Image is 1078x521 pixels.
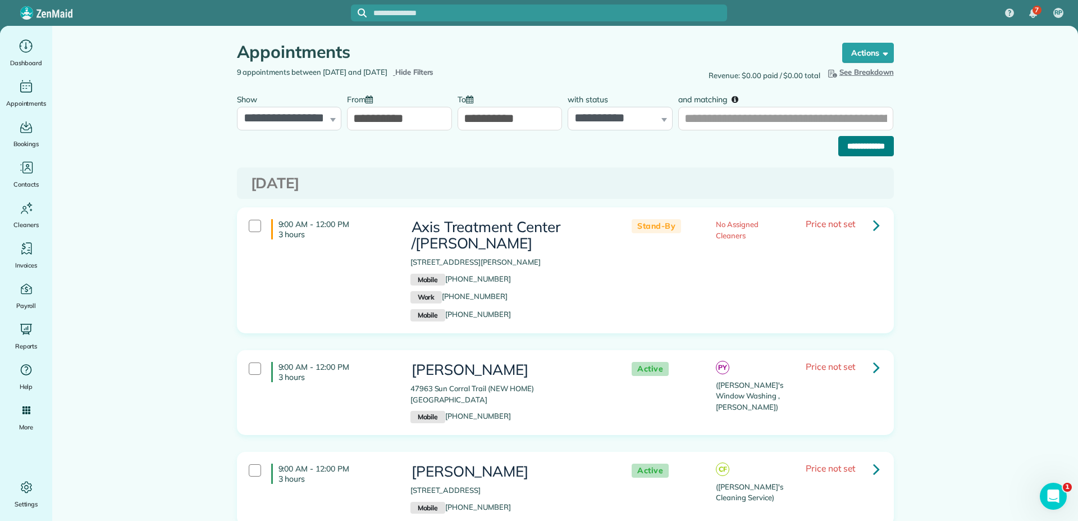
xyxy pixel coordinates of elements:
h4: 9:00 AM - 12:00 PM [271,464,394,484]
p: 3 hours [278,229,394,239]
span: Price not set [806,361,855,372]
span: Help [20,381,33,392]
span: 7 [1035,6,1039,15]
span: PY [716,361,729,374]
span: Payroll [16,300,36,311]
span: No Assigned Cleaners [716,220,759,240]
span: Bookings [13,138,39,149]
a: Mobile[PHONE_NUMBER] [410,411,511,420]
a: Help [4,361,48,392]
span: Settings [15,499,38,510]
h3: Axis Treatment Center /[PERSON_NAME] [410,219,609,251]
a: Settings [4,478,48,510]
h3: [PERSON_NAME] [410,464,609,480]
a: Contacts [4,158,48,190]
span: Appointments [6,98,47,109]
span: Reports [15,341,38,352]
span: Invoices [15,260,38,271]
a: Work[PHONE_NUMBER] [410,292,508,301]
p: 3 hours [278,372,394,382]
button: Focus search [351,8,367,17]
small: Mobile [410,309,445,321]
a: Dashboard [4,37,48,69]
button: Actions [842,43,894,63]
span: Revenue: $0.00 paid / $0.00 total [709,70,820,81]
label: and matching [678,88,746,109]
div: 7 unread notifications [1021,1,1045,26]
small: Mobile [410,502,445,514]
span: Price not set [806,218,855,229]
p: [STREET_ADDRESS] [410,485,609,496]
span: Contacts [13,179,39,190]
small: Mobile [410,411,445,423]
a: Appointments [4,78,48,109]
a: Invoices [4,239,48,271]
iframe: Intercom live chat [1040,483,1067,510]
span: Cleaners [13,219,39,230]
p: [STREET_ADDRESS][PERSON_NAME] [410,257,609,268]
span: Active [632,464,669,478]
span: Active [632,362,669,376]
p: 3 hours [278,474,394,484]
h1: Appointments [237,43,821,61]
small: Mobile [410,274,445,286]
span: Dashboard [10,57,42,69]
h3: [DATE] [251,175,880,192]
a: Bookings [4,118,48,149]
a: Hide Filters [393,67,434,76]
label: From [347,88,378,109]
small: Work [410,291,442,303]
span: More [19,422,33,433]
div: 9 appointments between [DATE] and [DATE] [229,67,565,78]
button: See Breakdown [826,67,894,78]
svg: Focus search [358,8,367,17]
span: 1 [1063,483,1072,492]
span: ([PERSON_NAME]'s Cleaning Service) [716,482,783,502]
a: Mobile[PHONE_NUMBER] [410,502,511,511]
h4: 9:00 AM - 12:00 PM [271,362,394,382]
span: RP [1054,8,1062,17]
span: Hide Filters [395,67,434,78]
span: ([PERSON_NAME]'s Window Washing , [PERSON_NAME]) [716,380,783,411]
h3: [PERSON_NAME] [410,362,609,378]
label: To [458,88,479,109]
span: CF [716,463,729,476]
a: Mobile[PHONE_NUMBER] [410,310,511,319]
span: Stand-By [632,219,681,233]
p: 47963 Sun Corral Trail (NEW HOME) [GEOGRAPHIC_DATA] [410,383,609,405]
a: Cleaners [4,199,48,230]
h4: 9:00 AM - 12:00 PM [271,219,394,239]
span: Price not set [806,463,855,474]
a: Reports [4,320,48,352]
a: Mobile[PHONE_NUMBER] [410,274,511,283]
a: Payroll [4,280,48,311]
